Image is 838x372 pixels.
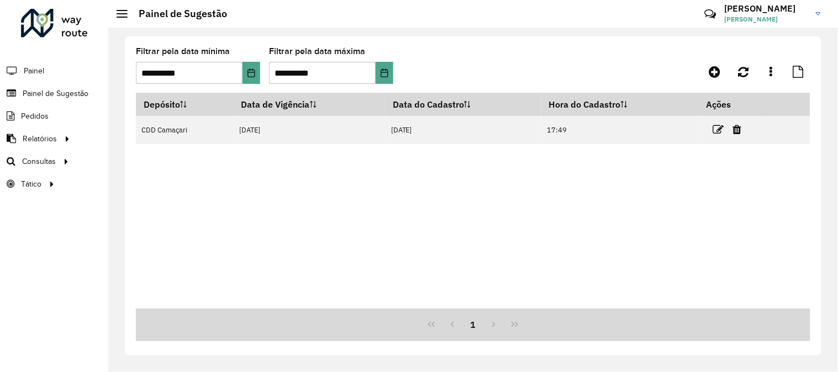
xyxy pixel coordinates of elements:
[136,45,230,58] label: Filtrar pela data mínima
[23,133,57,145] span: Relatórios
[234,116,385,144] td: [DATE]
[541,116,698,144] td: 17:49
[23,88,88,99] span: Painel de Sugestão
[698,2,722,26] a: Contato Rápido
[234,93,385,116] th: Data de Vigência
[21,110,49,122] span: Pedidos
[128,8,227,20] h2: Painel de Sugestão
[385,116,541,144] td: [DATE]
[269,45,365,58] label: Filtrar pela data máxima
[713,122,724,137] a: Editar
[376,62,393,84] button: Choose Date
[385,93,541,116] th: Data do Cadastro
[24,65,44,77] span: Painel
[699,93,765,116] th: Ações
[136,93,234,116] th: Depósito
[243,62,260,84] button: Choose Date
[22,156,56,167] span: Consultas
[21,178,41,190] span: Tático
[541,93,698,116] th: Hora do Cadastro
[463,314,484,335] button: 1
[136,116,234,144] td: CDD Camaçari
[725,3,808,14] h3: [PERSON_NAME]
[733,122,742,137] a: Excluir
[725,14,808,24] span: [PERSON_NAME]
